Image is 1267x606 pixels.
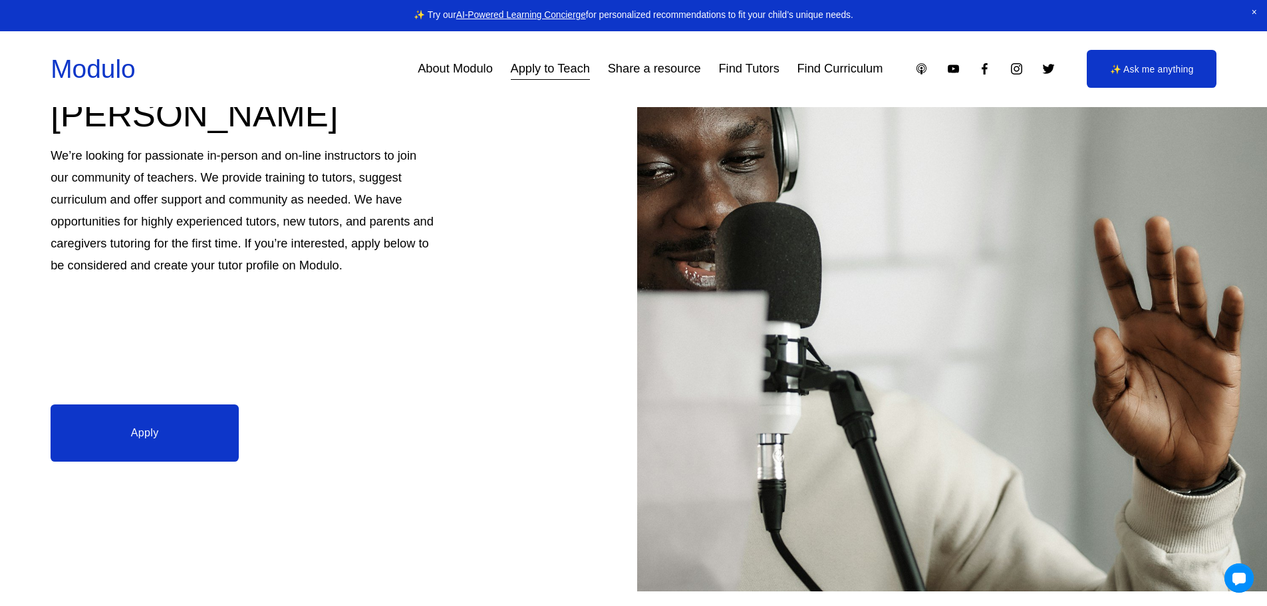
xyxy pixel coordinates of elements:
[946,62,960,76] a: YouTube
[1042,62,1056,76] a: Twitter
[915,62,928,76] a: Apple Podcasts
[418,57,493,81] a: About Modulo
[51,145,434,277] p: We’re looking for passionate in-person and on-line instructors to join our community of teachers....
[51,55,135,83] a: Modulo
[511,57,590,81] a: Apply to Teach
[51,404,239,462] a: Apply
[718,57,779,81] a: Find Tutors
[456,10,586,20] a: AI-Powered Learning Concierge
[608,57,701,81] a: Share a resource
[1010,62,1024,76] a: Instagram
[978,62,992,76] a: Facebook
[1087,50,1216,88] a: ✨ Ask me anything
[797,57,883,81] a: Find Curriculum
